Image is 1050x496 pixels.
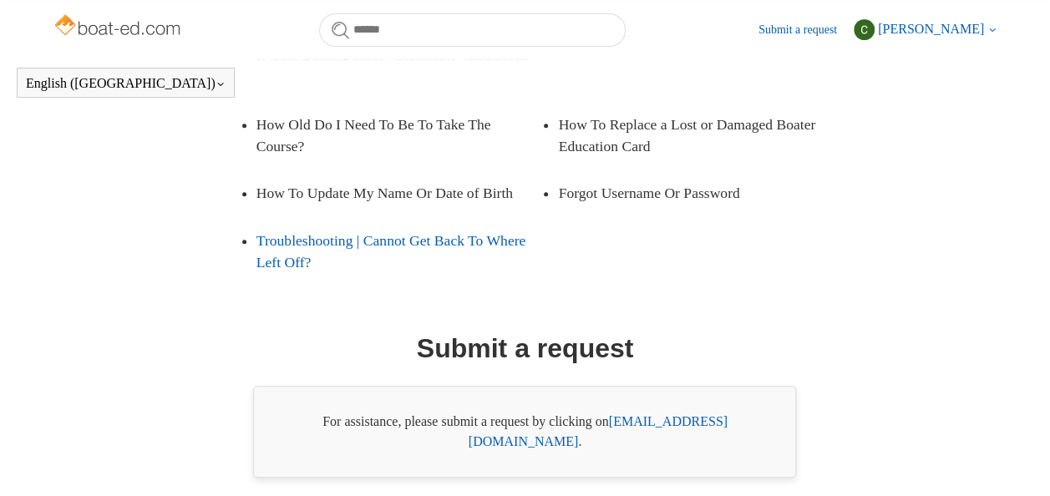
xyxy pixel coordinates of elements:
a: Submit a request [758,21,854,38]
button: [PERSON_NAME] [854,19,997,40]
h1: Submit a request [417,328,634,368]
span: [PERSON_NAME] [878,22,984,36]
a: How Old Do I Need To Be To Take The Course? [256,101,517,170]
a: Forgot Username Or Password [558,170,819,216]
input: Search [319,13,626,47]
a: How To Update My Name Or Date of Birth [256,170,517,216]
a: Troubleshooting | Cannot Get Back To Where Left Off? [256,217,542,286]
img: Boat-Ed Help Center home page [53,10,185,43]
a: How To Replace a Lost or Damaged Boater Education Card [558,101,844,170]
button: English ([GEOGRAPHIC_DATA]) [26,76,226,91]
div: For assistance, please submit a request by clicking on . [253,386,796,478]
